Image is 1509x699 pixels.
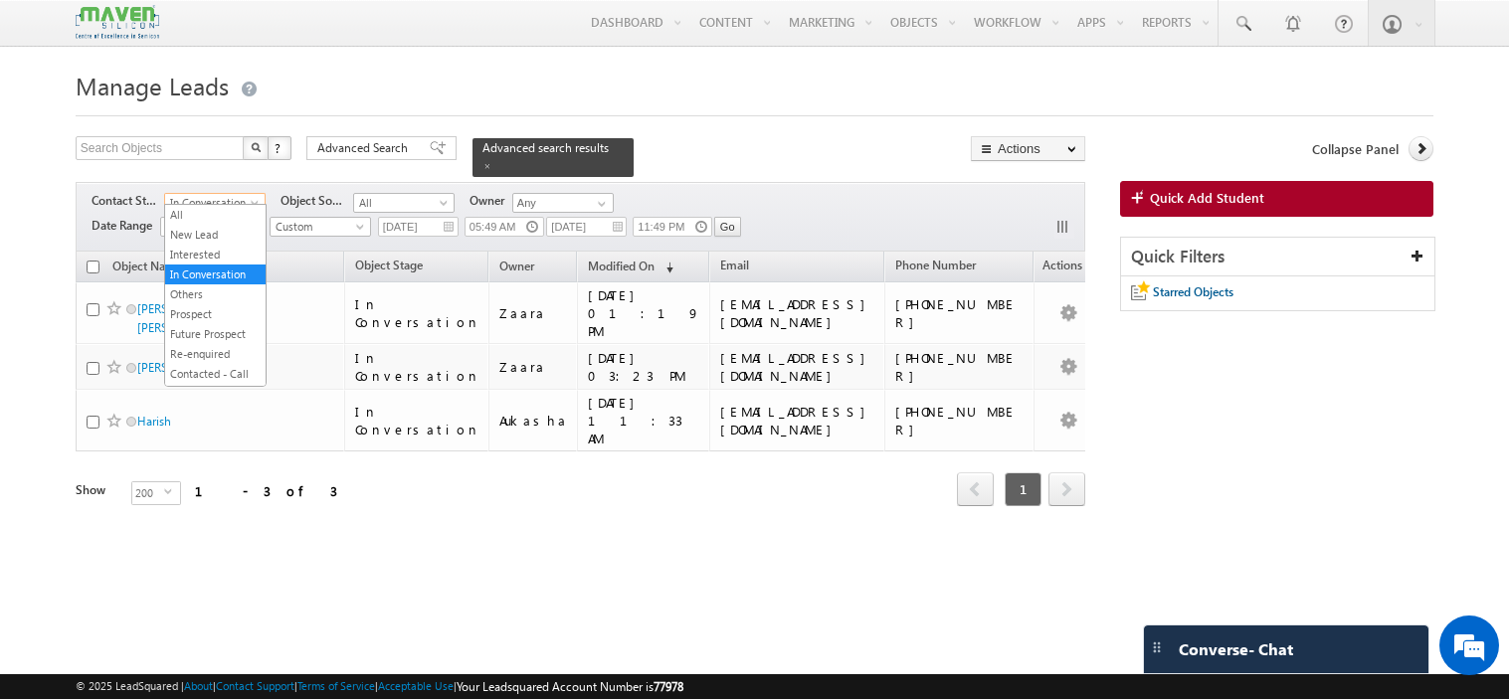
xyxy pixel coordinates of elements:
span: Manage Leads [76,70,229,101]
a: Contact Support [216,679,294,692]
div: Aukasha [499,412,568,430]
span: Date Range [92,217,160,235]
span: ? [275,139,283,156]
span: 77978 [654,679,683,694]
img: carter-drag [1149,639,1165,655]
div: [PHONE_NUMBER] [895,403,1025,438]
span: Quick Add Student [1150,189,1264,207]
a: Terms of Service [297,679,375,692]
a: New Lead [165,226,266,244]
a: About [184,679,213,692]
span: Owner [470,192,512,210]
a: Custom [270,217,371,237]
div: In Conversation [355,403,480,438]
a: All [353,193,455,213]
span: select [164,487,180,496]
button: Actions [971,136,1085,161]
a: Contacted - Call Back [165,365,266,401]
div: [DATE] 01:19 PM [588,286,700,340]
span: © 2025 LeadSquared | | | | | [76,677,683,696]
a: In Conversation [165,265,266,283]
input: Check all records [87,261,99,273]
a: Future Prospect [165,325,266,343]
a: Interested [165,246,266,263]
a: prev [957,474,994,506]
span: Collapse Panel [1312,140,1399,158]
a: Re-enquired [165,345,266,363]
span: Phone Number [895,258,976,272]
a: [PERSON_NAME] [137,360,228,375]
a: Created On [160,217,262,237]
img: Search [251,142,261,152]
div: [EMAIL_ADDRESS][DOMAIN_NAME] [720,403,875,438]
span: Email [720,258,749,272]
a: Object Name [102,256,192,281]
div: In Conversation [355,295,480,331]
div: [DATE] 03:23 PM [588,349,700,385]
span: In Conversation [165,194,260,212]
div: Zaara [499,304,568,322]
a: [PERSON_NAME] [PERSON_NAME] P [137,301,238,335]
span: Starred Objects [1153,284,1233,299]
div: [EMAIL_ADDRESS][DOMAIN_NAME] [720,349,875,385]
span: Owner [499,259,534,273]
a: next [1048,474,1085,506]
a: In Conversation [164,193,266,213]
a: Quick Add Student [1120,181,1433,217]
div: Zaara [499,358,568,376]
a: Show All Items [587,194,612,214]
span: All [354,194,449,212]
span: next [1048,472,1085,506]
a: Email [710,255,759,280]
span: Advanced Search [317,139,414,157]
input: Go [714,217,741,237]
div: Show [76,481,115,499]
span: Actions [1035,255,1082,280]
span: Custom [271,218,365,236]
a: Prospect [165,305,266,323]
a: Modified On (sorted descending) [578,255,683,280]
span: Object Stage [355,258,423,272]
a: Object Stage [345,255,433,280]
div: In Conversation [355,349,480,385]
div: [PHONE_NUMBER] [895,349,1025,385]
span: Converse - Chat [1179,640,1293,658]
span: Object Source [281,192,353,210]
span: Created On [161,218,256,236]
a: Harish [137,414,171,429]
img: Custom Logo [76,5,159,40]
span: Modified On [588,259,655,273]
a: Others [165,285,266,303]
a: Phone Number [885,255,986,280]
div: 1 - 3 of 3 [195,479,337,502]
span: (sorted descending) [658,260,673,275]
span: Advanced search results [482,140,609,155]
span: prev [957,472,994,506]
button: ? [268,136,291,160]
span: 200 [132,482,164,504]
div: [DATE] 11:33 AM [588,394,700,447]
ul: In Conversation [164,204,267,387]
div: Quick Filters [1121,238,1434,276]
div: [PHONE_NUMBER] [895,295,1025,331]
span: Contact Stage [92,192,164,210]
div: [EMAIL_ADDRESS][DOMAIN_NAME] [720,295,875,331]
a: All [165,206,266,224]
span: Your Leadsquared Account Number is [457,679,683,694]
input: Type to Search [512,193,614,213]
span: 1 [1005,472,1041,506]
a: Acceptable Use [378,679,454,692]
